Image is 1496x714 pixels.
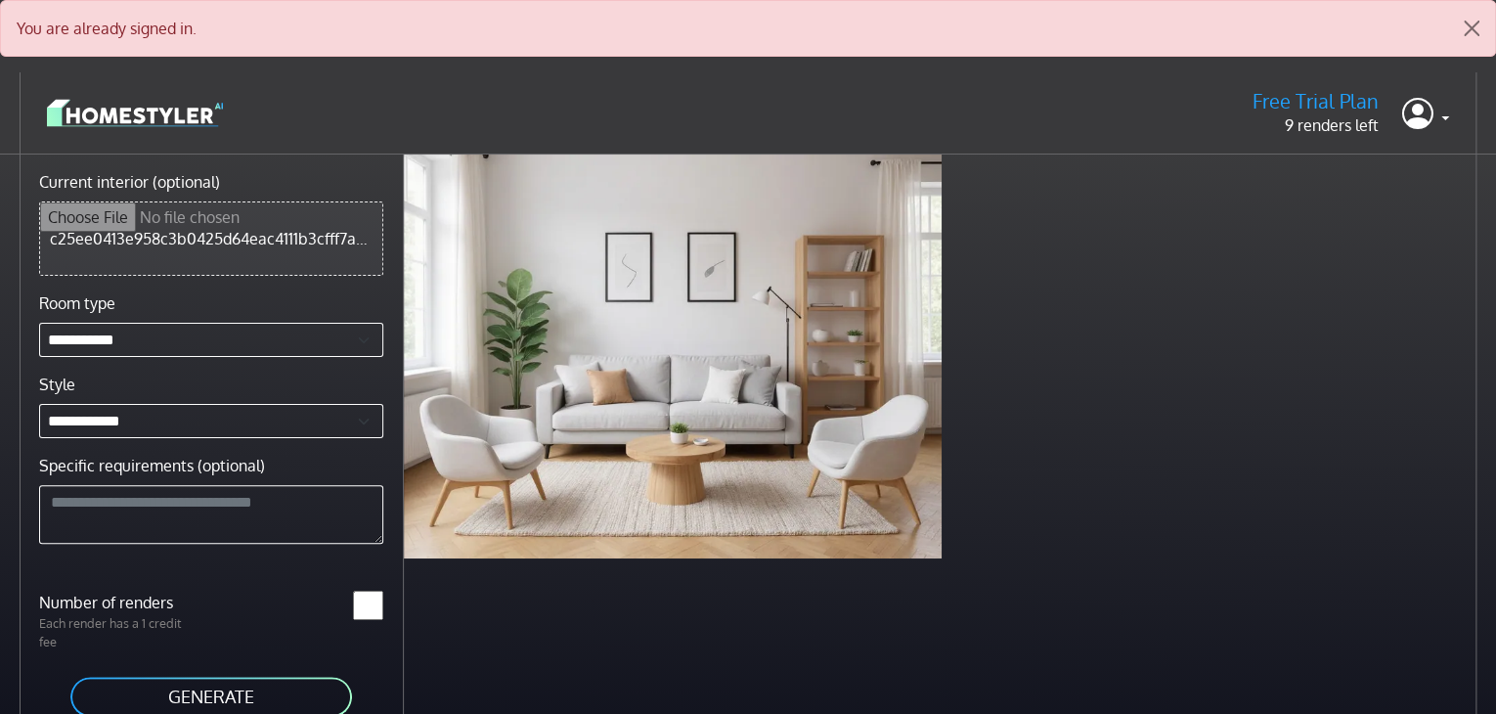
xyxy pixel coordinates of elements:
[39,291,115,315] label: Room type
[1253,89,1379,113] h5: Free Trial Plan
[39,454,265,477] label: Specific requirements (optional)
[1448,1,1495,56] button: Close
[47,96,223,130] img: logo-3de290ba35641baa71223ecac5eacb59cb85b4c7fdf211dc9aaecaaee71ea2f8.svg
[1253,113,1379,137] p: 9 renders left
[39,373,75,396] label: Style
[27,614,211,651] p: Each render has a 1 credit fee
[27,591,211,614] label: Number of renders
[39,170,220,194] label: Current interior (optional)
